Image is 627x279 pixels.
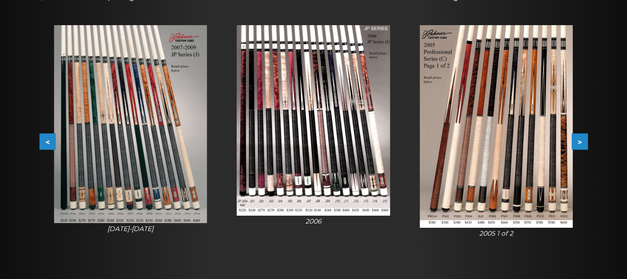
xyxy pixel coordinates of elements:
[572,134,588,150] button: >
[479,229,513,238] i: 2005 1 of 2
[40,134,56,150] button: <
[40,134,588,150] div: Carousel Navigation
[305,217,322,225] i: 2006
[107,225,153,233] i: [DATE]-[DATE]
